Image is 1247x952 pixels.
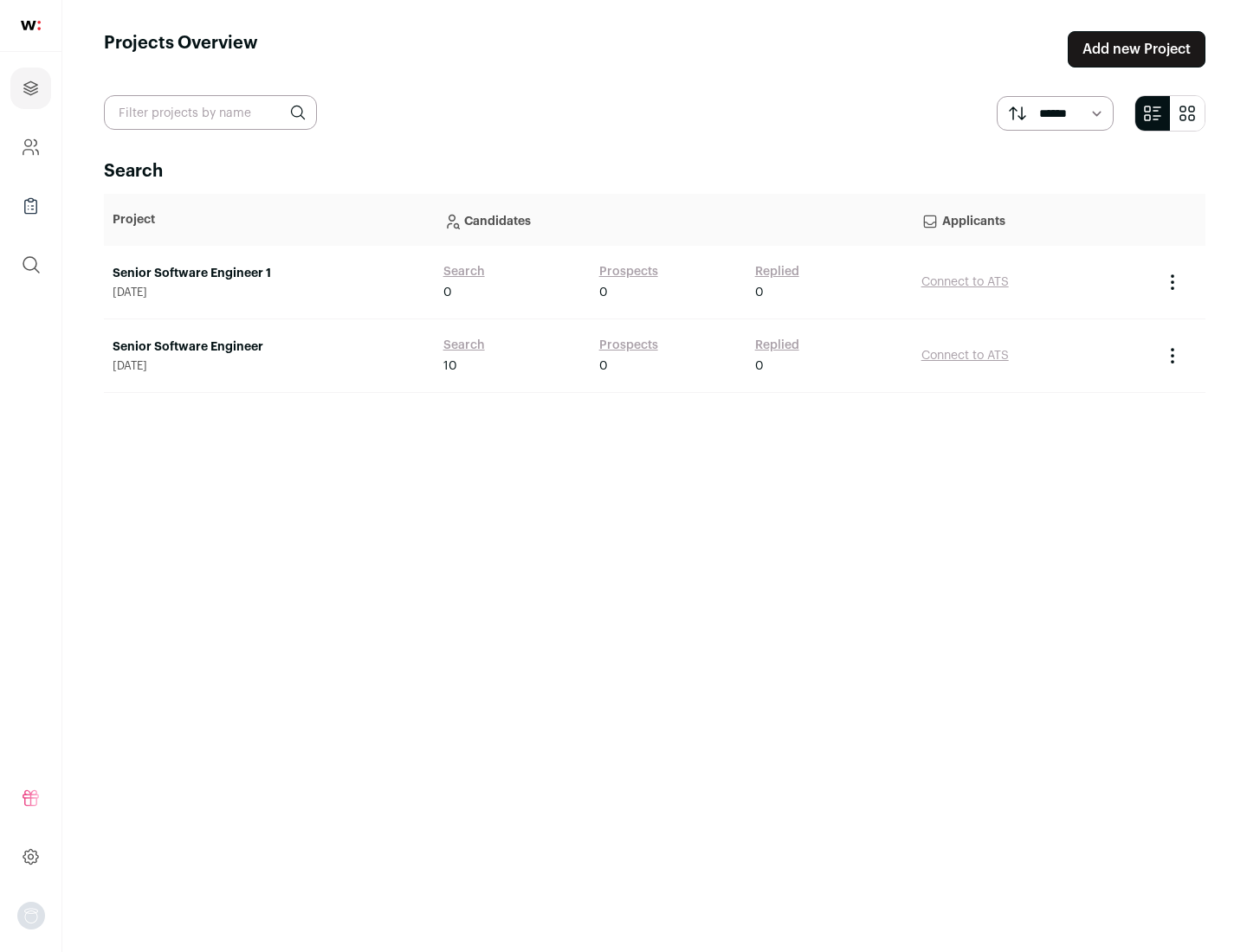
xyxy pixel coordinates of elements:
[599,337,658,354] a: Prospects
[443,284,452,301] span: 0
[599,263,658,280] a: Prospects
[10,185,51,227] a: Company Lists
[113,338,426,356] a: Senior Software Engineer
[10,68,51,109] a: Projects
[1162,272,1183,293] button: Project Actions
[113,286,426,299] span: [DATE]
[104,31,258,68] h1: Projects Overview
[1162,345,1183,366] button: Project Actions
[755,337,799,354] a: Replied
[17,902,45,929] img: nopic.png
[921,276,1009,288] a: Connect to ATS
[599,357,608,375] span: 0
[113,211,426,228] p: Project
[1068,31,1205,68] a: Add new Project
[755,357,764,375] span: 0
[104,95,317,130] input: Filter projects by name
[755,284,764,301] span: 0
[10,126,51,168] a: Company and ATS Settings
[443,337,485,354] a: Search
[113,359,426,373] span: [DATE]
[443,357,457,375] span: 10
[21,21,41,30] img: wellfound-shorthand-0d5821cbd27db2630d0214b213865d53afaa358527fdda9d0ea32b1df1b89c2c.svg
[599,284,608,301] span: 0
[443,263,485,280] a: Search
[17,902,45,929] button: Open dropdown
[443,203,904,237] p: Candidates
[104,159,1205,183] h2: Search
[755,263,799,280] a: Replied
[921,350,1009,362] a: Connect to ATS
[113,265,426,282] a: Senior Software Engineer 1
[921,203,1145,237] p: Applicants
